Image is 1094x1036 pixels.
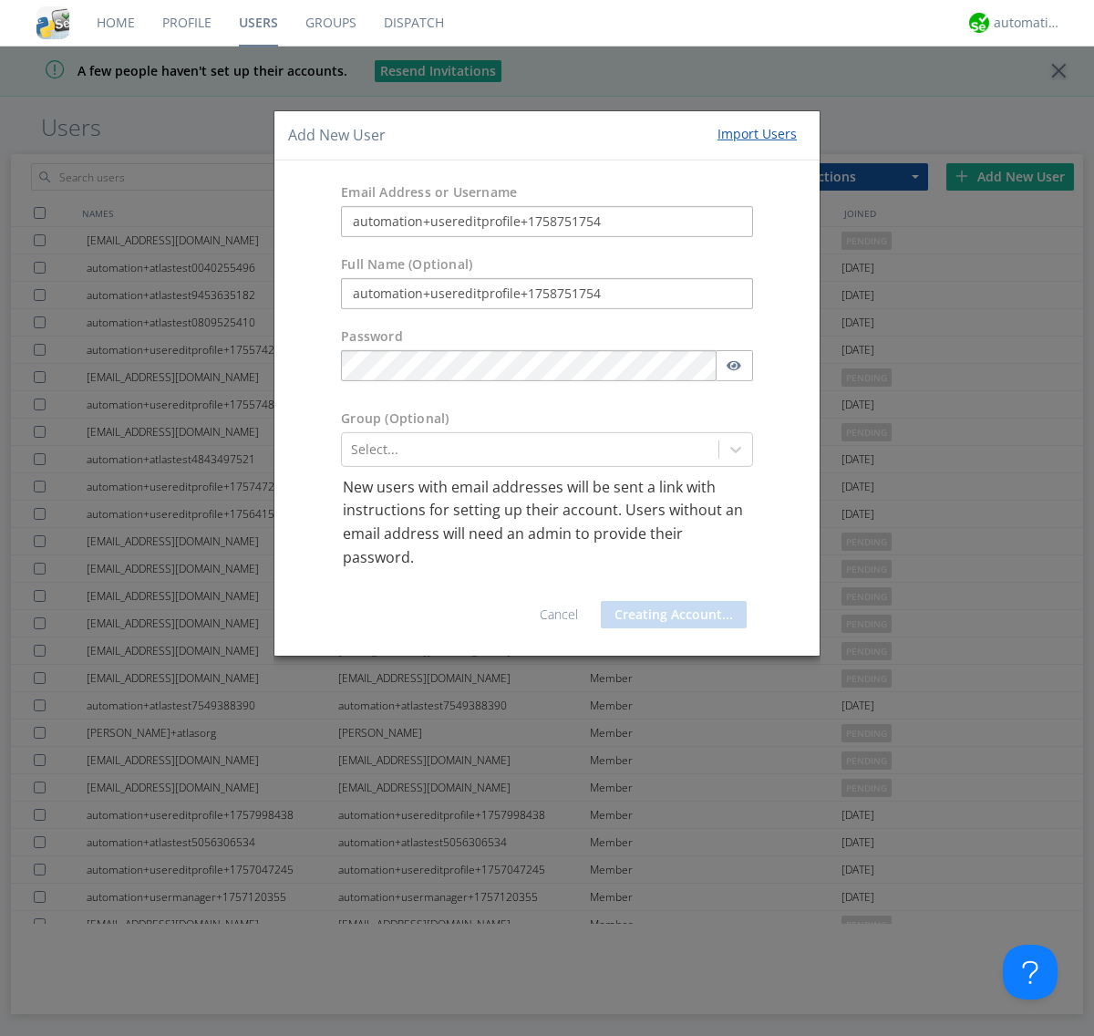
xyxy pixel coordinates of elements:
[969,13,989,33] img: d2d01cd9b4174d08988066c6d424eccd
[288,125,386,146] h4: Add New User
[341,183,517,202] label: Email Address or Username
[341,327,403,346] label: Password
[540,606,578,623] a: Cancel
[341,409,449,428] label: Group (Optional)
[36,6,69,39] img: cddb5a64eb264b2086981ab96f4c1ba7
[341,206,753,237] input: e.g. email@address.com, Housekeeping1
[343,476,751,569] p: New users with email addresses will be sent a link with instructions for setting up their account...
[717,125,797,143] div: Import Users
[601,601,747,628] button: Creating Account...
[341,278,753,309] input: Julie Appleseed
[341,255,472,274] label: Full Name (Optional)
[994,14,1062,32] div: automation+atlas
